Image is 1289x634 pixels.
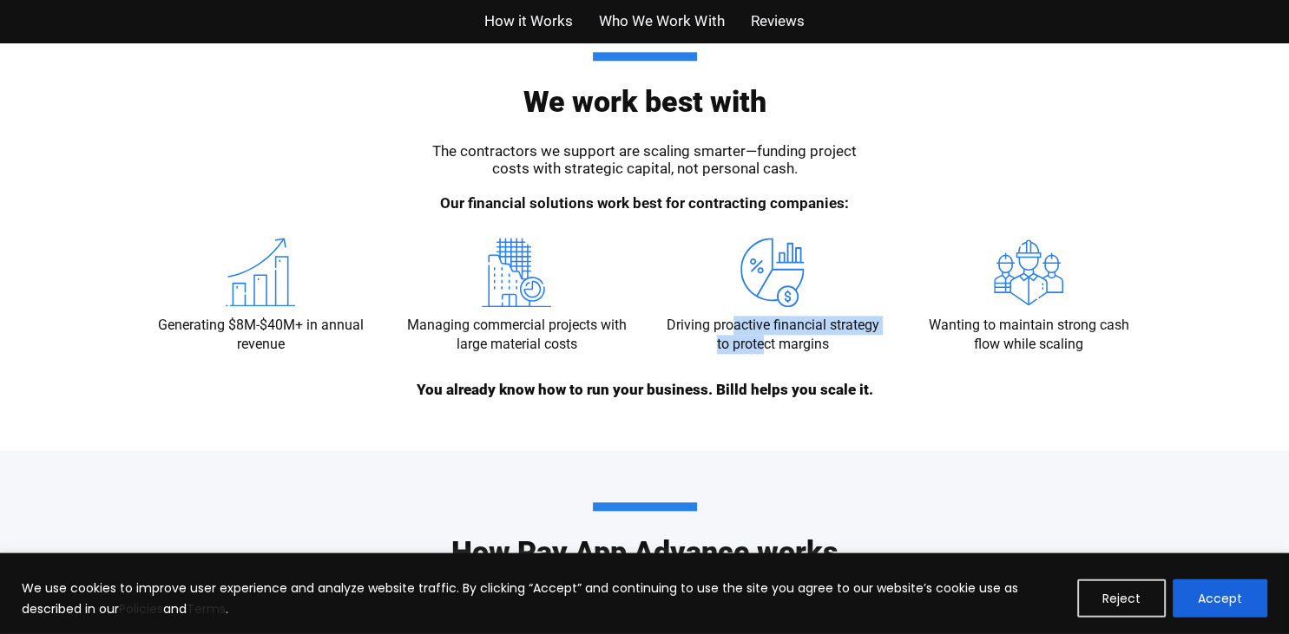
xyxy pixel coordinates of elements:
button: Accept [1173,579,1267,618]
b: Our financial solutions work best for contracting companies: [440,195,849,212]
div: The contractors we support are scaling smarter—funding project costs with strategic capital, not ... [428,143,862,212]
a: Policies [119,600,163,618]
p: We use cookies to improve user experience and analyze website traffic. By clicking “Accept” and c... [22,578,1064,619]
a: How it Works [484,9,573,34]
a: Who We Work With [599,9,724,34]
p: Managing commercial projects with large material costs [406,317,628,356]
p: Generating $8M-$40M+ in annual revenue [150,317,372,356]
a: Reviews [750,9,804,34]
div: You already know how to run your business. Billd helps you scale it. [341,382,949,399]
p: Driving proactive financial strategy to protect margins [662,317,884,356]
h2: How Pay App Advance works [451,503,838,567]
p: Wanting to maintain strong cash flow while scaling [918,317,1140,356]
button: Reject [1077,579,1166,618]
a: Terms [187,600,226,618]
h2: We work best with [150,53,1140,117]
